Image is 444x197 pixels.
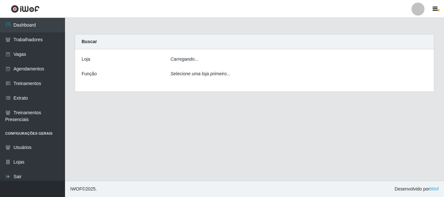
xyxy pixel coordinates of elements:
i: Selecione uma loja primeiro... [171,71,230,76]
strong: Buscar [82,39,97,44]
img: CoreUI Logo [11,5,40,13]
span: Desenvolvido por [395,186,439,192]
span: IWOF [70,186,82,191]
label: Função [82,70,97,77]
i: Carregando... [171,56,199,62]
span: © 2025 . [70,186,97,192]
a: iWof [430,186,439,191]
label: Loja [82,56,90,63]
